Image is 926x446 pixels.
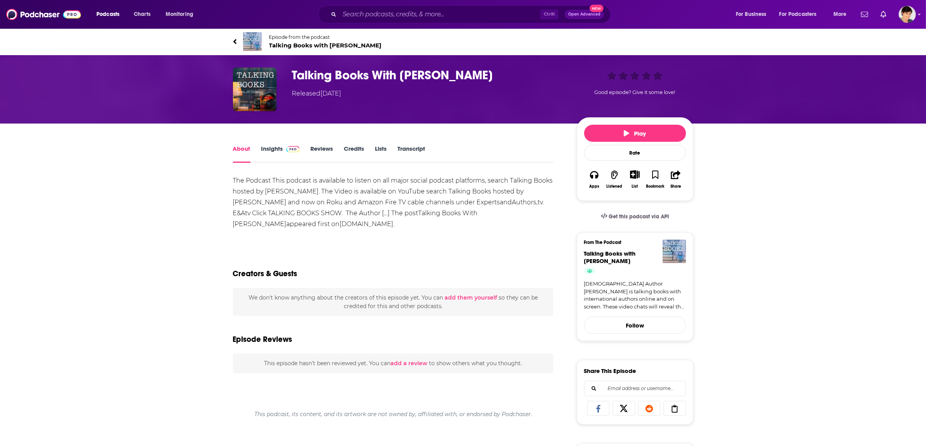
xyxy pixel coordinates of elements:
div: Search podcasts, credits, & more... [326,5,618,23]
button: Show More Button [627,170,643,179]
a: [DEMOGRAPHIC_DATA] Author [PERSON_NAME] is talking books with international authors online and on... [584,280,686,310]
h3: From The Podcast [584,240,680,245]
h2: Creators & Guests [233,269,298,279]
button: open menu [91,8,130,21]
span: More [833,9,847,20]
span: Charts [134,9,151,20]
div: Rate [584,145,686,161]
a: InsightsPodchaser Pro [261,145,300,163]
button: Follow [584,317,686,334]
div: Bookmark [646,184,664,189]
button: open menu [774,8,828,21]
img: Talking Books with JT Crowley [243,32,262,51]
a: Share on Reddit [638,401,661,416]
h1: Talking Books With Paul Jones [292,68,564,83]
button: Open AdvancedNew [565,10,604,19]
a: Share on X/Twitter [613,401,635,416]
span: Ctrl K [540,9,558,19]
span: Talking Books with [PERSON_NAME] [269,42,382,49]
a: Copy Link [663,401,686,416]
a: Lists [375,145,387,163]
button: Show profile menu [899,6,916,23]
h3: Share This Episode [584,367,636,375]
span: Get this podcast via API [609,213,669,220]
img: User Profile [899,6,916,23]
div: Share [670,184,681,189]
span: Talking Books with [PERSON_NAME] [584,250,636,265]
span: Episode from the podcast [269,34,382,40]
span: We don't know anything about the creators of this episode yet . You can so they can be credited f... [249,294,538,310]
span: New [590,5,604,12]
div: Show More ButtonList [625,165,645,193]
span: Open Advanced [568,12,600,16]
span: For Business [736,9,767,20]
a: Show notifications dropdown [858,8,871,21]
a: About [233,145,250,163]
input: Search podcasts, credits, & more... [340,8,540,21]
h3: Episode Reviews [233,334,292,344]
button: Listened [604,165,625,193]
a: Talking Books with JT CrowleyEpisode from the podcastTalking Books with [PERSON_NAME] [233,32,693,51]
a: Reviews [310,145,333,163]
span: This episode hasn't been reviewed yet. You can to show others what you thought. [264,360,522,367]
button: open menu [828,8,856,21]
a: [DOMAIN_NAME] [340,220,394,228]
div: The Podcast This podcast is available to listen on all major social podcast platforms, search Tal... [233,175,554,230]
div: This podcast, its content, and its artwork are not owned by, affiliated with, or endorsed by Podc... [233,404,554,424]
a: Credits [344,145,364,163]
div: List [632,184,638,189]
img: Podchaser Pro [286,146,300,152]
div: Released [DATE] [292,89,341,98]
a: Charts [129,8,155,21]
img: Talking Books with JT Crowley [663,240,686,263]
button: Bookmark [645,165,665,193]
img: Podchaser - Follow, Share and Rate Podcasts [6,7,81,22]
span: For Podcasters [779,9,817,20]
img: Talking Books With Paul Jones [233,68,277,111]
a: Transcript [397,145,425,163]
div: Search followers [584,381,686,396]
div: Apps [589,184,599,189]
a: Show notifications dropdown [877,8,889,21]
span: Play [624,130,646,137]
div: Listened [607,184,623,189]
span: Logged in as bethwouldknow [899,6,916,23]
a: Get this podcast via API [595,207,676,226]
input: Email address or username... [591,381,679,396]
span: Podcasts [96,9,119,20]
a: Share on Facebook [587,401,610,416]
button: Share [665,165,686,193]
span: Monitoring [166,9,193,20]
button: Play [584,125,686,142]
button: open menu [730,8,776,21]
button: open menu [160,8,203,21]
button: add a review [390,359,427,368]
button: Apps [584,165,604,193]
span: Good episode? Give it some love! [595,89,676,95]
a: Talking Books with JT Crowley [584,250,636,265]
button: add them yourself [445,294,497,301]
